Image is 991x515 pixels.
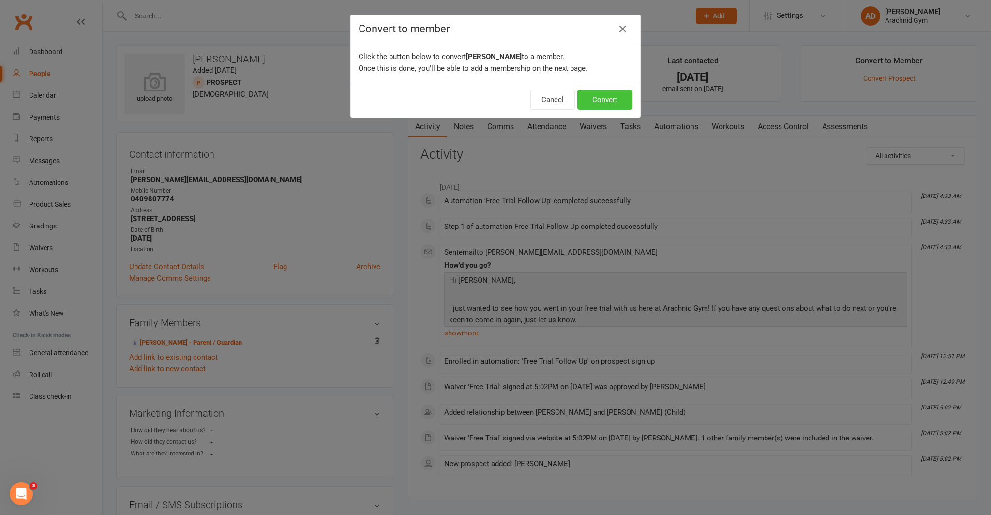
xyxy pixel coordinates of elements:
iframe: Intercom live chat [10,482,33,505]
span: 3 [30,482,37,490]
button: Convert [577,90,632,110]
h4: Convert to member [359,23,632,35]
button: Cancel [530,90,575,110]
button: Close [615,21,631,37]
b: [PERSON_NAME] [466,52,522,61]
div: Click the button below to convert to a member. Once this is done, you'll be able to add a members... [351,43,640,82]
